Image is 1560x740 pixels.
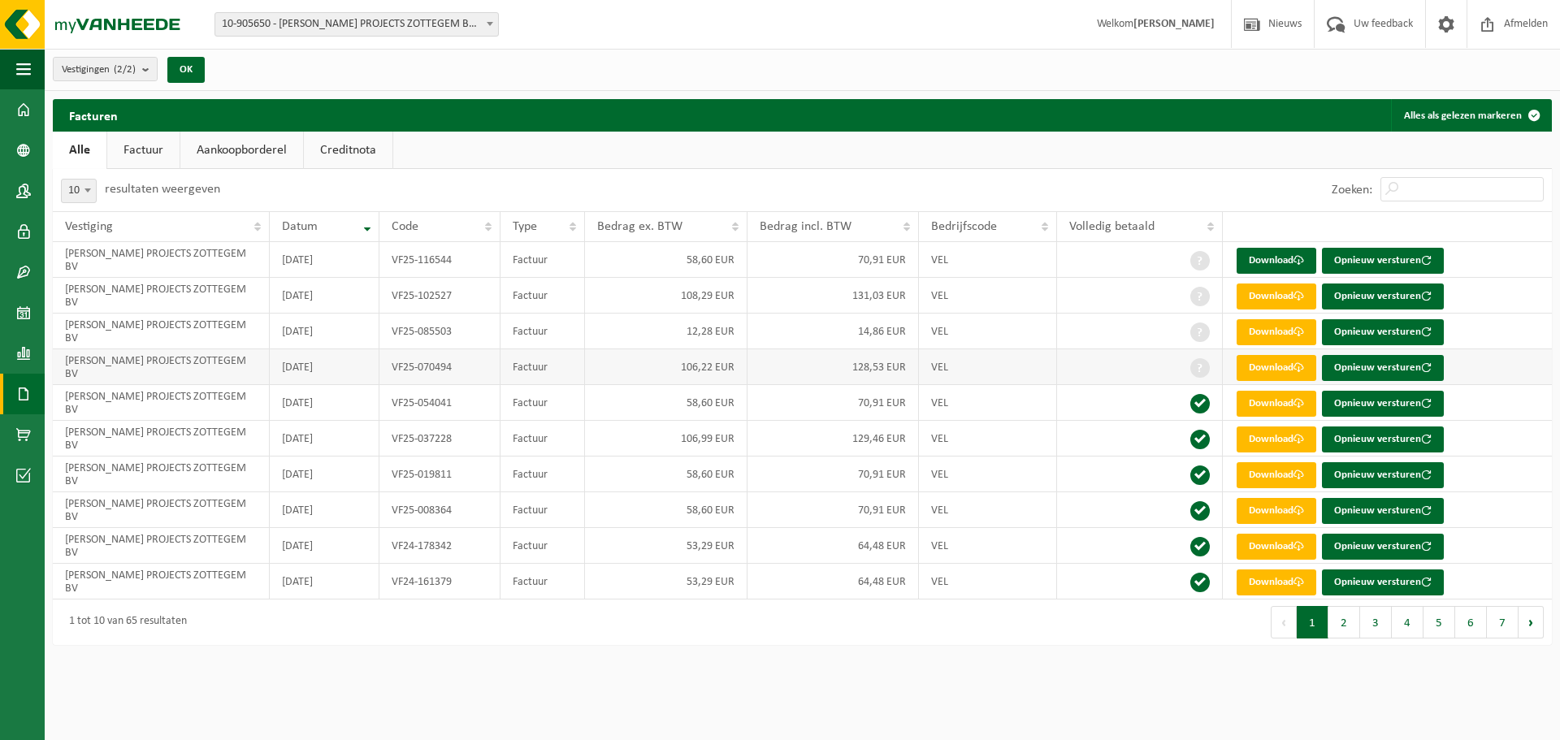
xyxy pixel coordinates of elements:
[500,492,585,528] td: Factuur
[1069,220,1155,233] span: Volledig betaald
[919,528,1057,564] td: VEL
[1133,18,1215,30] strong: [PERSON_NAME]
[1237,248,1316,274] a: Download
[1322,498,1444,524] button: Opnieuw versturen
[270,492,379,528] td: [DATE]
[1487,606,1519,638] button: 7
[919,349,1057,385] td: VEL
[105,183,220,196] label: resultaten weergeven
[500,314,585,349] td: Factuur
[513,220,537,233] span: Type
[585,349,747,385] td: 106,22 EUR
[53,314,270,349] td: [PERSON_NAME] PROJECTS ZOTTEGEM BV
[379,314,500,349] td: VF25-085503
[1332,184,1372,197] label: Zoeken:
[919,564,1057,599] td: VEL
[270,278,379,314] td: [DATE]
[1237,498,1316,524] a: Download
[53,278,270,314] td: [PERSON_NAME] PROJECTS ZOTTEGEM BV
[1360,606,1392,638] button: 3
[747,421,919,457] td: 129,46 EUR
[919,385,1057,421] td: VEL
[61,179,97,203] span: 10
[61,608,187,637] div: 1 tot 10 van 65 resultaten
[919,492,1057,528] td: VEL
[747,528,919,564] td: 64,48 EUR
[53,57,158,81] button: Vestigingen(2/2)
[1322,534,1444,560] button: Opnieuw versturen
[500,242,585,278] td: Factuur
[379,278,500,314] td: VF25-102527
[379,242,500,278] td: VF25-116544
[747,314,919,349] td: 14,86 EUR
[62,180,96,202] span: 10
[1237,391,1316,417] a: Download
[1237,426,1316,452] a: Download
[1322,319,1444,345] button: Opnieuw versturen
[379,564,500,599] td: VF24-161379
[282,220,318,233] span: Datum
[1297,606,1328,638] button: 1
[65,220,113,233] span: Vestiging
[597,220,682,233] span: Bedrag ex. BTW
[270,242,379,278] td: [DATE]
[585,278,747,314] td: 108,29 EUR
[270,421,379,457] td: [DATE]
[114,64,136,75] count: (2/2)
[270,564,379,599] td: [DATE]
[53,421,270,457] td: [PERSON_NAME] PROJECTS ZOTTEGEM BV
[747,242,919,278] td: 70,91 EUR
[1322,355,1444,381] button: Opnieuw versturen
[919,278,1057,314] td: VEL
[1237,319,1316,345] a: Download
[53,132,106,169] a: Alle
[585,528,747,564] td: 53,29 EUR
[53,99,134,131] h2: Facturen
[214,12,499,37] span: 10-905650 - P-J PROJECTS ZOTTEGEM BV - ZOTTEGEM
[500,385,585,421] td: Factuur
[747,564,919,599] td: 64,48 EUR
[167,57,205,83] button: OK
[379,492,500,528] td: VF25-008364
[1237,534,1316,560] a: Download
[379,349,500,385] td: VF25-070494
[62,58,136,82] span: Vestigingen
[1519,606,1544,638] button: Next
[585,385,747,421] td: 58,60 EUR
[1322,283,1444,309] button: Opnieuw versturen
[747,349,919,385] td: 128,53 EUR
[304,132,392,169] a: Creditnota
[379,385,500,421] td: VF25-054041
[180,132,303,169] a: Aankoopborderel
[53,349,270,385] td: [PERSON_NAME] PROJECTS ZOTTEGEM BV
[500,421,585,457] td: Factuur
[919,242,1057,278] td: VEL
[760,220,851,233] span: Bedrag incl. BTW
[585,314,747,349] td: 12,28 EUR
[919,421,1057,457] td: VEL
[585,421,747,457] td: 106,99 EUR
[379,457,500,492] td: VF25-019811
[585,564,747,599] td: 53,29 EUR
[747,492,919,528] td: 70,91 EUR
[1237,355,1316,381] a: Download
[1391,99,1550,132] button: Alles als gelezen markeren
[919,457,1057,492] td: VEL
[1455,606,1487,638] button: 6
[1237,462,1316,488] a: Download
[919,314,1057,349] td: VEL
[585,492,747,528] td: 58,60 EUR
[53,457,270,492] td: [PERSON_NAME] PROJECTS ZOTTEGEM BV
[392,220,418,233] span: Code
[270,349,379,385] td: [DATE]
[53,385,270,421] td: [PERSON_NAME] PROJECTS ZOTTEGEM BV
[215,13,498,36] span: 10-905650 - P-J PROJECTS ZOTTEGEM BV - ZOTTEGEM
[53,492,270,528] td: [PERSON_NAME] PROJECTS ZOTTEGEM BV
[270,528,379,564] td: [DATE]
[1392,606,1423,638] button: 4
[1237,569,1316,595] a: Download
[500,564,585,599] td: Factuur
[270,385,379,421] td: [DATE]
[1237,283,1316,309] a: Download
[53,242,270,278] td: [PERSON_NAME] PROJECTS ZOTTEGEM BV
